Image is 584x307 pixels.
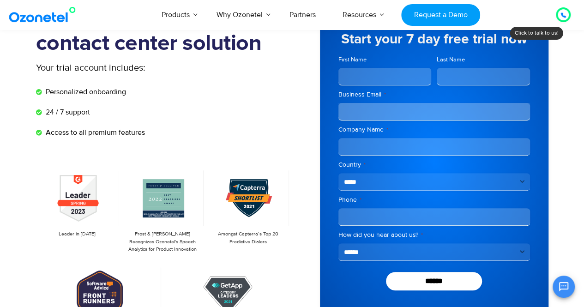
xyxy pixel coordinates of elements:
[338,195,530,205] label: Phone
[41,230,114,238] p: Leader in [DATE]
[401,4,480,26] a: Request a Demo
[338,55,432,64] label: First Name
[338,160,530,169] label: Country
[338,90,530,99] label: Business Email
[43,107,90,118] span: 24 / 7 support
[43,86,126,97] span: Personalized onboarding
[36,61,223,75] p: Your trial account includes:
[338,230,530,240] label: How did you hear about us?
[43,127,145,138] span: Access to all premium features
[553,276,575,298] button: Open chat
[338,32,530,46] h5: Start your 7 day free trial now
[211,230,284,246] p: Amongst Capterra’s Top 20 Predictive Dialers
[126,230,199,253] p: Frost & [PERSON_NAME] Recognizes Ozonetel's Speech Analytics for Product Innovation
[338,125,530,134] label: Company Name
[437,55,530,64] label: Last Name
